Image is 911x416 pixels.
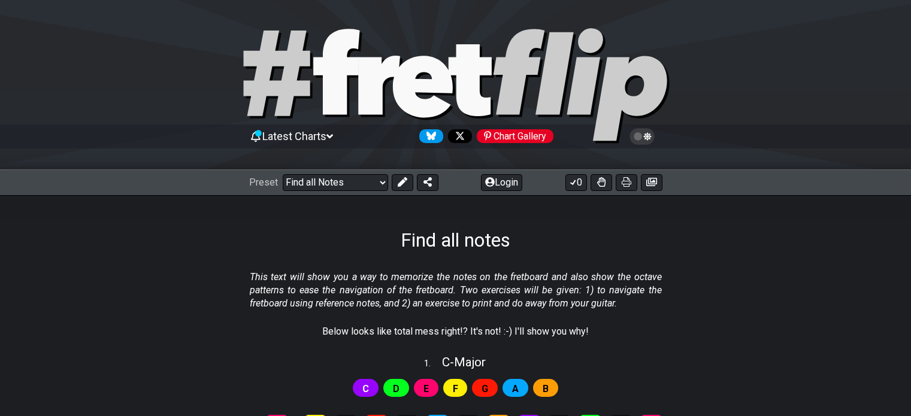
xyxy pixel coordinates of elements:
button: Edit Preset [392,174,413,191]
button: Toggle Dexterity for all fretkits [591,174,612,191]
span: Toggle light / dark theme [635,131,649,142]
span: Latest Charts [262,130,326,142]
span: 1 . [424,357,442,371]
div: Chart Gallery [477,129,553,143]
span: C - Major [442,355,486,369]
button: Share Preset [417,174,438,191]
span: First enable full edit mode to edit [362,380,369,397]
button: Login [481,174,522,191]
a: Follow #fretflip at Bluesky [414,129,443,143]
span: First enable full edit mode to edit [482,380,488,397]
span: First enable full edit mode to edit [453,380,458,397]
select: Preset [283,174,388,191]
button: 0 [565,174,587,191]
span: Preset [249,177,278,188]
p: Below looks like total mess right!? It's not! :-) I'll show you why! [322,325,589,338]
a: Follow #fretflip at X [443,129,472,143]
em: This text will show you a way to memorize the notes on the fretboard and also show the octave pat... [250,271,662,309]
h1: Find all notes [401,229,510,251]
span: First enable full edit mode to edit [423,380,429,397]
button: Create image [641,174,662,191]
a: #fretflip at Pinterest [472,129,553,143]
span: First enable full edit mode to edit [393,380,399,397]
span: First enable full edit mode to edit [543,380,549,397]
button: Print [616,174,637,191]
span: First enable full edit mode to edit [512,380,519,397]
